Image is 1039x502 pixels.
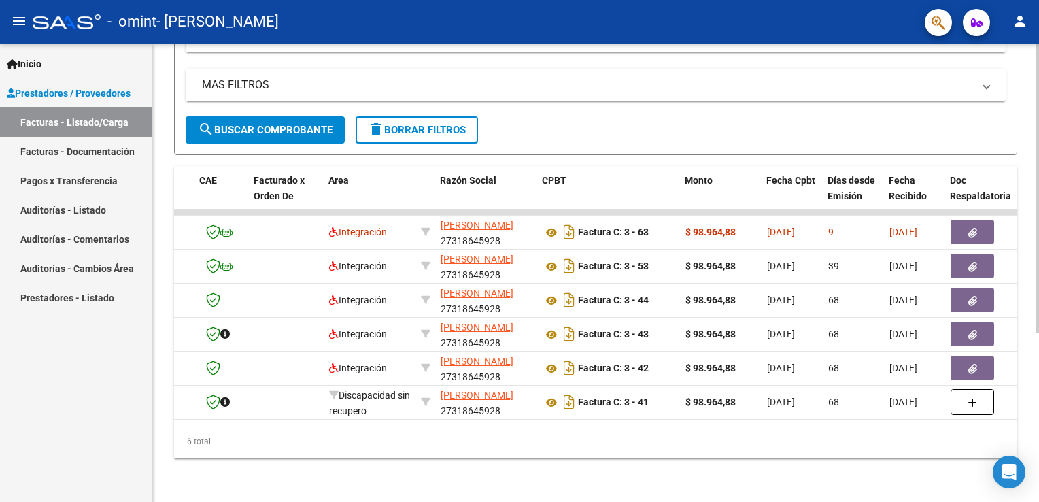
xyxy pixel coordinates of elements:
strong: $ 98.964,88 [685,397,736,407]
i: Descargar documento [560,289,578,311]
span: Buscar Comprobante [198,124,333,136]
span: [PERSON_NAME] [441,322,513,333]
datatable-header-cell: CPBT [536,166,679,226]
span: Razón Social [440,175,496,186]
span: Integración [329,261,387,271]
span: Monto [685,175,713,186]
span: [DATE] [889,227,917,237]
span: Facturado x Orden De [254,175,305,201]
span: Integración [329,363,387,373]
mat-panel-title: MAS FILTROS [202,78,973,93]
strong: Factura C: 3 - 44 [578,295,649,306]
span: Integración [329,329,387,339]
span: [DATE] [767,397,795,407]
span: - [PERSON_NAME] [156,7,279,37]
strong: Factura C: 3 - 42 [578,363,649,374]
strong: Factura C: 3 - 63 [578,227,649,238]
span: Días desde Emisión [828,175,875,201]
span: Integración [329,295,387,305]
span: Inicio [7,56,41,71]
span: 9 [828,227,834,237]
span: - omint [107,7,156,37]
i: Descargar documento [560,323,578,345]
span: 68 [828,397,839,407]
i: Descargar documento [560,255,578,277]
i: Descargar documento [560,221,578,243]
mat-expansion-panel-header: MAS FILTROS [186,69,1006,101]
span: [PERSON_NAME] [441,254,513,265]
span: Fecha Recibido [889,175,927,201]
mat-icon: person [1012,13,1028,29]
button: Borrar Filtros [356,116,478,144]
span: [DATE] [767,363,795,373]
span: [DATE] [767,329,795,339]
span: 68 [828,295,839,305]
span: Borrar Filtros [368,124,466,136]
datatable-header-cell: Fecha Cpbt [761,166,822,226]
span: Discapacidad sin recupero [329,390,410,416]
strong: $ 98.964,88 [685,261,736,271]
mat-icon: delete [368,121,384,137]
strong: $ 98.964,88 [685,295,736,305]
datatable-header-cell: Días desde Emisión [822,166,883,226]
strong: Factura C: 3 - 53 [578,261,649,272]
i: Descargar documento [560,391,578,413]
strong: Factura C: 3 - 41 [578,397,649,408]
span: CPBT [542,175,566,186]
datatable-header-cell: Area [323,166,415,226]
span: 68 [828,363,839,373]
span: Fecha Cpbt [766,175,815,186]
span: [DATE] [767,295,795,305]
span: [DATE] [889,397,917,407]
span: 39 [828,261,839,271]
datatable-header-cell: Doc Respaldatoria [944,166,1026,226]
span: [PERSON_NAME] [441,288,513,299]
mat-icon: search [198,121,214,137]
span: [PERSON_NAME] [441,390,513,401]
span: CAE [199,175,217,186]
span: [DATE] [889,329,917,339]
span: [DATE] [889,295,917,305]
strong: $ 98.964,88 [685,363,736,373]
span: [DATE] [767,261,795,271]
div: 27318645928 [441,320,532,348]
div: 27318645928 [441,218,532,246]
div: 6 total [174,424,1017,458]
mat-icon: menu [11,13,27,29]
datatable-header-cell: Facturado x Orden De [248,166,323,226]
div: 27318645928 [441,388,532,416]
datatable-header-cell: Monto [679,166,761,226]
strong: $ 98.964,88 [685,227,736,237]
strong: Factura C: 3 - 43 [578,329,649,340]
span: [DATE] [889,363,917,373]
button: Buscar Comprobante [186,116,345,144]
div: 27318645928 [441,354,532,382]
span: 68 [828,329,839,339]
div: Open Intercom Messenger [993,456,1025,488]
span: [DATE] [767,227,795,237]
datatable-header-cell: CAE [194,166,248,226]
span: [PERSON_NAME] [441,356,513,367]
datatable-header-cell: Fecha Recibido [883,166,944,226]
strong: $ 98.964,88 [685,329,736,339]
div: 27318645928 [441,286,532,314]
span: Doc Respaldatoria [950,175,1011,201]
datatable-header-cell: Razón Social [435,166,536,226]
div: 27318645928 [441,252,532,280]
span: Prestadores / Proveedores [7,86,131,101]
span: Area [328,175,349,186]
span: Integración [329,227,387,237]
span: [DATE] [889,261,917,271]
i: Descargar documento [560,357,578,379]
span: [PERSON_NAME] [441,220,513,231]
